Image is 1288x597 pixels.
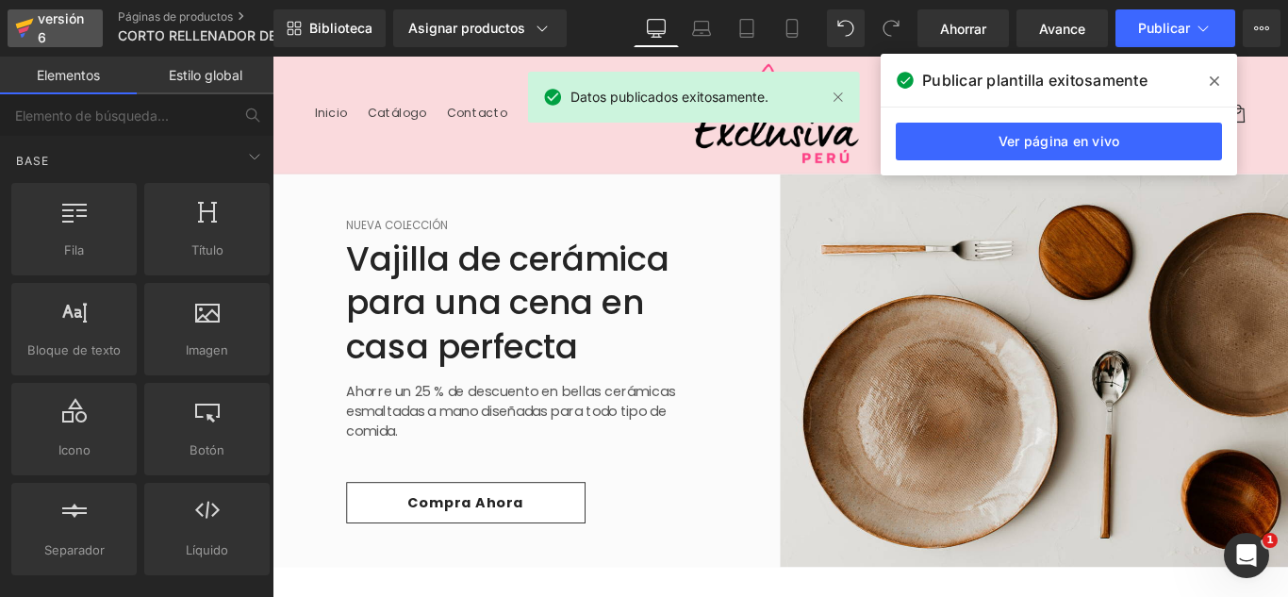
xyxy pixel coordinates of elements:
[872,9,910,47] button: Rehacer
[83,478,352,524] a: Compra ahora
[83,365,453,432] font: Ahorre un 25 % de descuento en bellas cerámicas esmaltadas a mano diseñadas para todo tipo de com...
[922,71,1148,90] font: Publicar plantilla exitosamente
[273,9,386,47] a: Nueva Biblioteca
[827,9,865,47] button: Deshacer
[472,8,661,121] img: Exclusiva Perú
[408,20,525,36] font: Asignar productos
[1016,9,1108,47] a: Avance
[896,123,1222,160] a: Ver página en vivo
[118,9,233,24] font: Páginas de productos
[1224,533,1269,578] iframe: Chat en vivo de Intercom
[37,67,100,83] font: Elementos
[981,43,1022,85] summary: Búsqueda
[8,9,103,47] a: versión 6
[118,27,438,43] font: CORTO RELLENADOR DE GLUTEO PUSH UP 26-09
[1138,20,1190,36] font: Publicar
[64,242,84,257] font: Fila
[107,54,173,73] font: Catálogo
[1243,9,1280,47] button: Más
[1115,9,1235,47] button: Publicar
[769,9,815,47] a: Móvil
[999,133,1120,149] font: Ver página en vivo
[634,9,679,47] a: De oficina
[96,43,185,83] a: Catálogo
[186,542,228,557] font: Líquido
[47,54,85,73] font: Inicio
[118,9,335,25] a: Páginas de productos
[58,442,91,457] font: Icono
[16,154,49,168] font: Base
[190,442,224,457] font: Botón
[44,542,105,557] font: Separador
[169,67,242,83] font: Estilo global
[184,43,275,83] a: Contacto
[36,43,96,83] a: Inicio
[191,242,223,257] font: Título
[570,89,768,105] font: Datos publicados exitosamente.
[940,21,986,37] font: Ahorrar
[679,9,724,47] a: Computadora portátil
[309,20,372,36] font: Biblioteca
[83,201,446,352] font: Vajilla de cerámica para una cena en casa perfecta
[27,342,121,357] font: Bloque de texto
[152,490,283,512] font: Compra ahora
[1266,534,1274,546] font: 1
[186,342,228,357] font: Imagen
[38,10,84,45] font: versión 6
[83,181,198,199] font: Nueva colección
[724,9,769,47] a: Tableta
[195,54,264,73] font: Contacto
[1039,21,1085,37] font: Avance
